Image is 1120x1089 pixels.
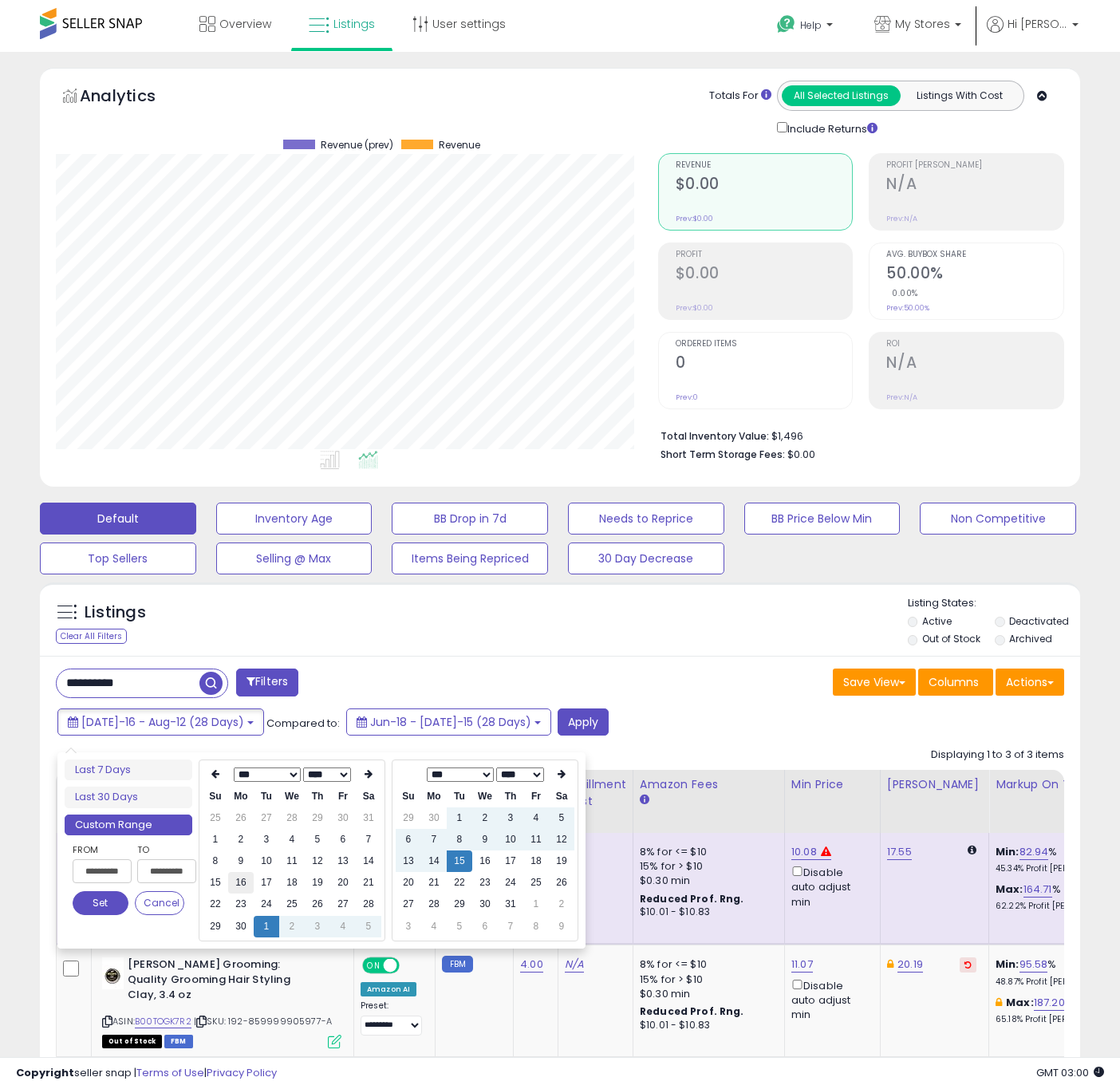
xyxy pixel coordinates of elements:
[228,829,254,850] td: 2
[996,882,1023,897] b: Max:
[254,894,279,915] td: 24
[472,786,498,807] th: We
[640,859,772,874] div: 15% for > $10
[396,786,421,807] th: Su
[640,973,772,987] div: 15% for > $10
[228,894,254,915] td: 23
[396,807,421,829] td: 29
[447,894,472,915] td: 29
[203,916,228,937] td: 29
[330,786,356,807] th: Fr
[676,161,853,170] span: Revenue
[776,14,796,34] i: Get Help
[523,916,549,937] td: 8
[330,916,356,937] td: 4
[1006,995,1034,1010] b: Max:
[523,829,549,850] td: 11
[764,2,849,52] a: Help
[266,716,340,731] span: Compared to:
[523,894,549,915] td: 1
[216,503,373,535] button: Inventory Age
[16,1066,277,1081] div: seller snap | |
[472,916,498,937] td: 6
[333,16,375,32] span: Listings
[1009,614,1069,628] label: Deactivated
[305,916,330,937] td: 3
[136,1065,204,1080] a: Terms of Use
[886,340,1063,349] span: ROI
[1036,1065,1104,1080] span: 2025-08-13 03:00 GMT
[421,829,447,850] td: 7
[498,829,523,850] td: 10
[498,786,523,807] th: Th
[640,957,772,972] div: 8% for <= $10
[396,872,421,894] td: 20
[135,891,184,915] button: Cancel
[203,829,228,850] td: 1
[887,776,982,793] div: [PERSON_NAME]
[330,850,356,872] td: 13
[1034,995,1065,1011] a: 187.20
[447,916,472,937] td: 5
[472,872,498,894] td: 23
[321,140,393,151] span: Revenue (prev)
[886,353,1063,375] h2: N/A
[361,1000,423,1036] div: Preset:
[523,786,549,807] th: Fr
[886,264,1063,286] h2: 50.00%
[65,815,192,836] li: Custom Range
[254,829,279,850] td: 3
[421,786,447,807] th: Mo
[203,786,228,807] th: Su
[676,393,698,402] small: Prev: 0
[498,850,523,872] td: 17
[254,916,279,937] td: 1
[791,776,874,793] div: Min Price
[1019,844,1049,860] a: 82.94
[661,425,1052,444] li: $1,496
[886,287,918,299] small: 0.00%
[640,874,772,888] div: $0.30 min
[447,829,472,850] td: 8
[102,957,341,1046] div: ASIN:
[16,1065,74,1080] strong: Copyright
[886,303,929,313] small: Prev: 50.00%
[886,214,917,223] small: Prev: N/A
[472,807,498,829] td: 2
[203,894,228,915] td: 22
[305,807,330,829] td: 29
[279,850,305,872] td: 11
[254,807,279,829] td: 27
[85,602,146,624] h5: Listings
[791,957,813,973] a: 11.07
[356,850,381,872] td: 14
[421,850,447,872] td: 14
[228,916,254,937] td: 30
[254,872,279,894] td: 17
[370,714,531,730] span: Jun-18 - [DATE]-15 (28 Days)
[523,872,549,894] td: 25
[886,393,917,402] small: Prev: N/A
[791,977,868,1023] div: Disable auto adjust min
[65,760,192,781] li: Last 7 Days
[128,957,321,1006] b: [PERSON_NAME] Grooming: Quality Grooming Hair Styling Clay, 3.4 oz
[421,807,447,829] td: 30
[922,614,952,628] label: Active
[676,353,853,375] h2: 0
[356,894,381,915] td: 28
[1019,957,1048,973] a: 95.58
[472,894,498,915] td: 30
[929,674,979,690] span: Columns
[279,894,305,915] td: 25
[897,957,923,973] a: 20.19
[330,829,356,850] td: 6
[549,807,574,829] td: 5
[498,894,523,915] td: 31
[676,251,853,259] span: Profit
[565,957,584,973] a: N/A
[908,596,1081,611] p: Listing States:
[356,786,381,807] th: Sa
[676,214,713,223] small: Prev: $0.00
[254,850,279,872] td: 10
[40,543,196,574] button: Top Sellers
